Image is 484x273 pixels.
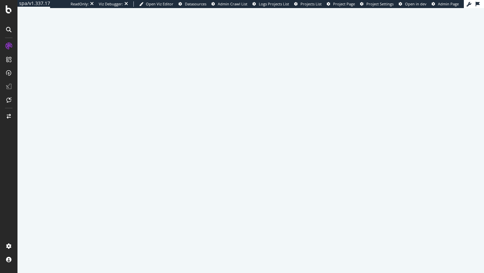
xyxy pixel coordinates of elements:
a: Logs Projects List [252,1,289,7]
a: Admin Page [432,1,459,7]
a: Admin Crawl List [211,1,247,7]
a: Open Viz Editor [139,1,173,7]
div: animation [227,123,275,147]
span: Project Settings [366,1,394,6]
span: Open in dev [405,1,427,6]
a: Projects List [294,1,322,7]
a: Project Settings [360,1,394,7]
a: Open in dev [399,1,427,7]
div: Viz Debugger: [99,1,123,7]
span: Open Viz Editor [146,1,173,6]
span: Admin Page [438,1,459,6]
a: Project Page [327,1,355,7]
span: Logs Projects List [259,1,289,6]
span: Admin Crawl List [218,1,247,6]
span: Project Page [333,1,355,6]
div: ReadOnly: [71,1,89,7]
span: Projects List [300,1,322,6]
span: Datasources [185,1,206,6]
a: Datasources [178,1,206,7]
